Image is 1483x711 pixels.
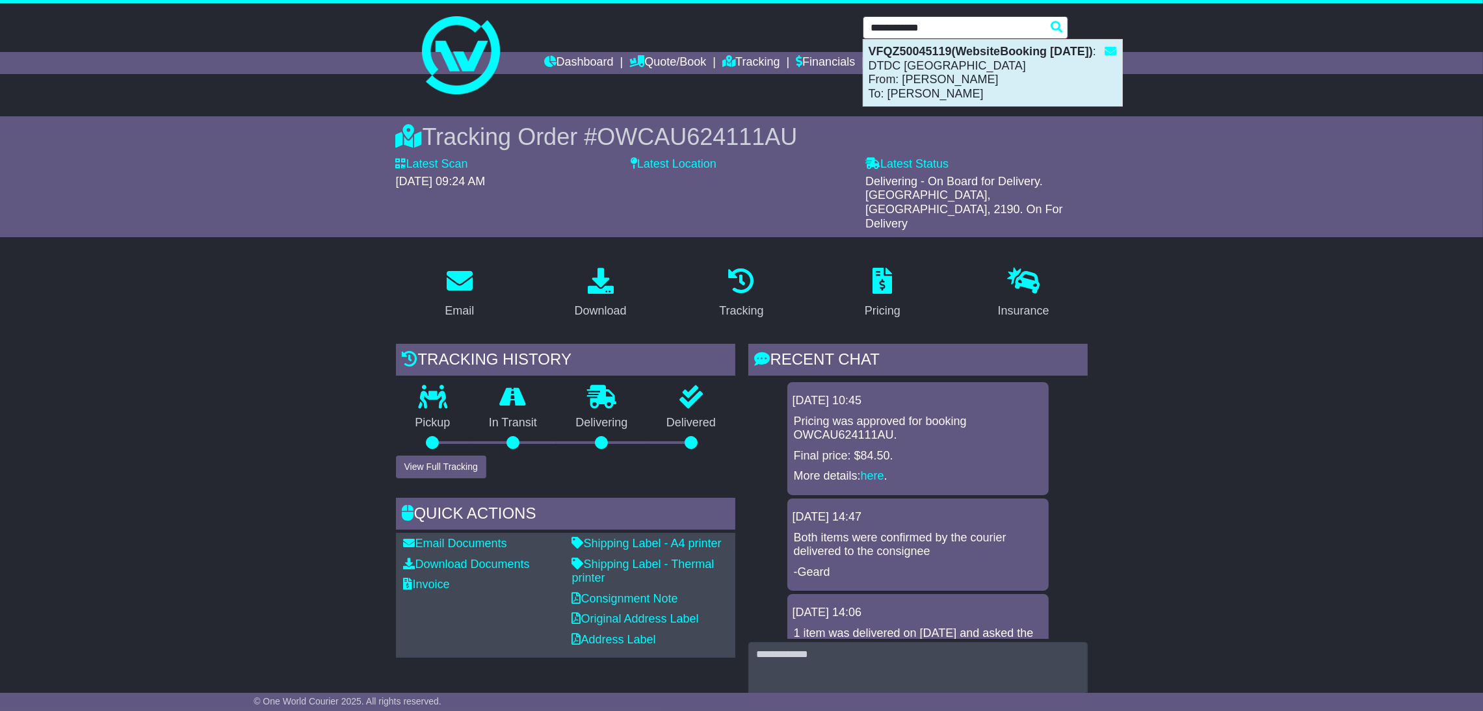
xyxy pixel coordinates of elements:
div: Tracking history [396,344,735,379]
div: Insurance [998,302,1049,320]
a: Shipping Label - Thermal printer [572,558,715,585]
a: Tracking [711,263,772,324]
label: Latest Status [865,157,949,172]
a: Download [566,263,635,324]
div: Tracking [719,302,763,320]
div: Email [445,302,474,320]
p: In Transit [469,416,557,430]
a: Email Documents [404,537,507,550]
button: View Full Tracking [396,456,486,478]
span: Delivering - On Board for Delivery. [GEOGRAPHIC_DATA], [GEOGRAPHIC_DATA], 2190. On For Delivery [865,175,1062,230]
div: Download [575,302,627,320]
a: Dashboard [544,52,614,74]
div: [DATE] 14:47 [793,510,1043,524]
a: Invoice [404,578,450,591]
a: Original Address Label [572,612,699,625]
p: Final price: $84.50. [794,449,1042,463]
a: Download Documents [404,558,530,571]
span: [DATE] 09:24 AM [396,175,486,188]
div: : DTDC [GEOGRAPHIC_DATA] From: [PERSON_NAME] To: [PERSON_NAME] [863,40,1122,106]
a: Financials [796,52,855,74]
strong: VFQZ50045119(WebsiteBooking [DATE]) [869,45,1093,58]
p: Delivered [647,416,735,430]
a: Shipping Label - A4 printer [572,537,722,550]
p: 1 item was delivered on [DATE] and asked the courier to advise the ETA for the last item [794,627,1042,654]
a: Consignment Note [572,592,678,605]
span: OWCAU624111AU [597,123,797,150]
a: Address Label [572,633,656,646]
div: Tracking Order # [396,123,1088,151]
p: Pricing was approved for booking OWCAU624111AU. [794,415,1042,443]
p: More details: . [794,469,1042,484]
div: [DATE] 14:06 [793,606,1043,620]
a: here [861,469,884,482]
div: RECENT CHAT [748,344,1088,379]
p: Both items were confirmed by the courier delivered to the consignee [794,531,1042,559]
p: Pickup [396,416,470,430]
a: Email [436,263,482,324]
a: Pricing [856,263,909,324]
a: Tracking [722,52,780,74]
div: [DATE] 10:45 [793,394,1043,408]
label: Latest Location [631,157,716,172]
a: Quote/Book [629,52,706,74]
div: Pricing [865,302,900,320]
a: Insurance [990,263,1058,324]
label: Latest Scan [396,157,468,172]
div: Quick Actions [396,498,735,533]
p: -Geard [794,565,1042,580]
span: © One World Courier 2025. All rights reserved. [254,696,441,706]
p: Delivering [557,416,648,430]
